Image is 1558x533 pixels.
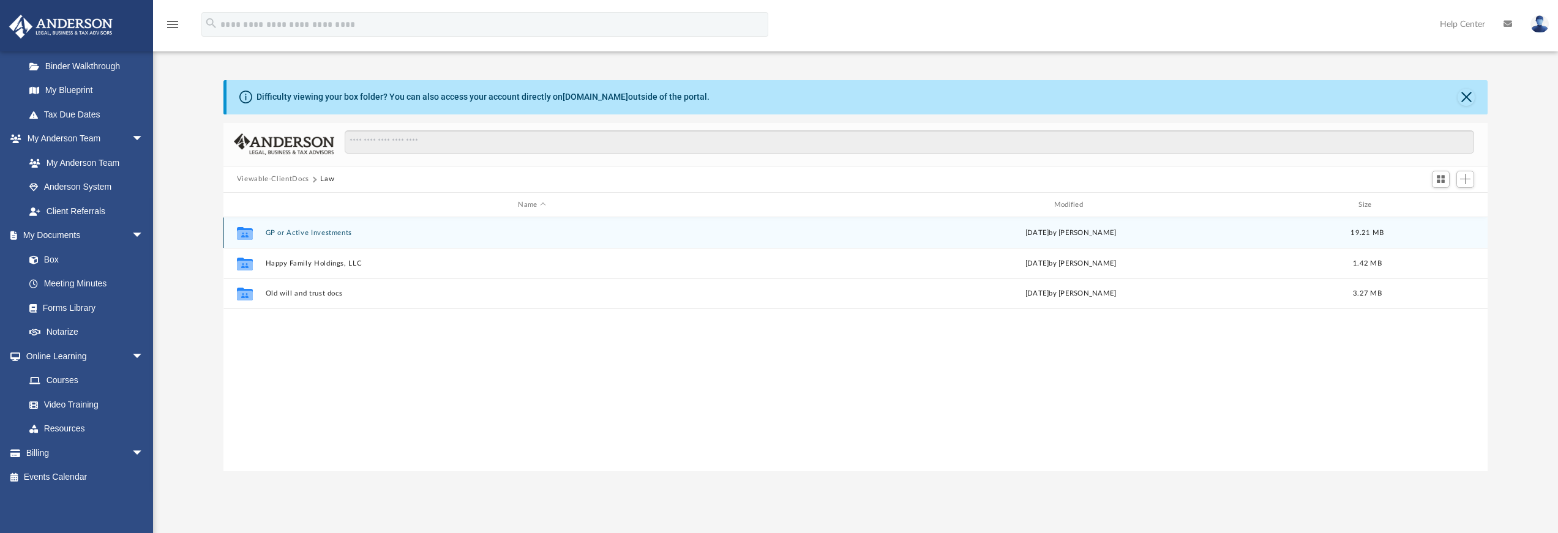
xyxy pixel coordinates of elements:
span: 19.21 MB [1350,229,1384,236]
a: Courses [17,368,156,393]
a: My Blueprint [17,78,156,103]
a: Client Referrals [17,199,156,223]
a: Binder Walkthrough [17,54,162,78]
a: Events Calendar [9,465,162,490]
span: arrow_drop_down [132,223,156,248]
span: arrow_drop_down [132,441,156,466]
a: menu [165,23,180,32]
div: Modified [804,199,1338,211]
button: Close [1458,89,1475,106]
div: [DATE] by [PERSON_NAME] [804,289,1337,300]
div: [DATE] by [PERSON_NAME] [804,258,1337,269]
button: Switch to Grid View [1432,171,1450,188]
a: Forms Library [17,296,150,320]
a: Anderson System [17,175,156,199]
a: My Anderson Teamarrow_drop_down [9,127,156,151]
a: Online Learningarrow_drop_down [9,344,156,368]
span: arrow_drop_down [132,344,156,369]
a: Billingarrow_drop_down [9,441,162,465]
div: id [1397,199,1483,211]
a: Video Training [17,392,150,417]
div: Difficulty viewing your box folder? You can also access your account directly on outside of the p... [257,91,710,103]
div: grid [223,217,1488,471]
img: Anderson Advisors Platinum Portal [6,15,116,39]
button: Add [1456,171,1475,188]
img: User Pic [1530,15,1549,33]
a: [DOMAIN_NAME] [563,92,628,102]
input: Search files and folders [345,130,1474,154]
button: Viewable-ClientDocs [237,174,309,185]
div: Size [1343,199,1391,211]
span: 3.27 MB [1353,291,1382,297]
span: 1.42 MB [1353,260,1382,267]
i: menu [165,17,180,32]
a: My Documentsarrow_drop_down [9,223,156,248]
a: Tax Due Dates [17,102,162,127]
i: search [204,17,218,30]
span: arrow_drop_down [132,127,156,152]
button: Old will and trust docs [265,290,798,298]
button: Law [320,174,334,185]
div: id [229,199,260,211]
div: [DATE] by [PERSON_NAME] [804,228,1337,239]
a: Notarize [17,320,156,345]
a: Meeting Minutes [17,272,156,296]
div: Name [264,199,798,211]
a: Resources [17,417,156,441]
button: Happy Family Holdings, LLC [265,259,798,267]
button: GP or Active Investments [265,229,798,237]
a: Box [17,247,150,272]
a: My Anderson Team [17,151,150,175]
